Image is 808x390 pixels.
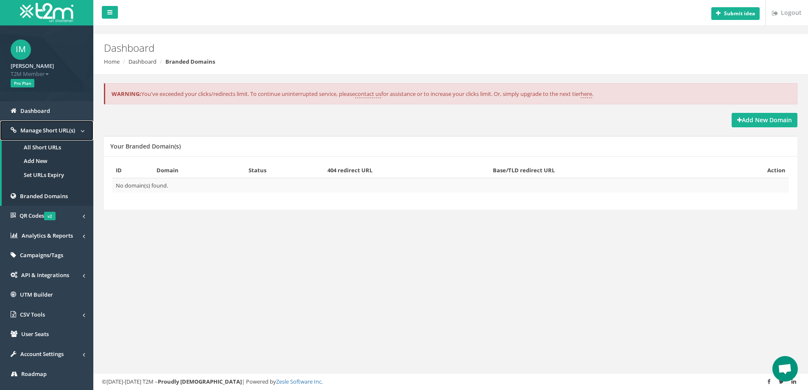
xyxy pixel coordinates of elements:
[276,378,323,385] a: Zesle Software Inc.
[104,58,120,65] a: Home
[110,143,181,149] h5: Your Branded Domain(s)
[20,350,64,358] span: Account Settings
[20,311,45,318] span: CSV Tools
[11,79,34,87] span: Pro Plan
[112,90,141,98] b: WARNING:
[11,62,54,70] strong: [PERSON_NAME]
[2,168,93,182] a: Set URLs Expiry
[245,163,324,178] th: Status
[732,113,797,127] a: Add New Domain
[724,10,755,17] b: Submit idea
[2,140,93,154] a: All Short URLs
[20,107,50,115] span: Dashboard
[772,356,798,382] div: Open chat
[737,116,792,124] strong: Add New Domain
[44,212,56,220] span: v2
[11,39,31,60] span: IM
[165,58,215,65] strong: Branded Domains
[11,60,83,78] a: [PERSON_NAME] T2M Member
[112,163,153,178] th: ID
[21,330,49,338] span: User Seats
[324,163,489,178] th: 404 redirect URL
[20,192,68,200] span: Branded Domains
[20,291,53,298] span: UTM Builder
[2,154,93,168] a: Add New
[20,126,75,134] span: Manage Short URL(s)
[102,378,800,386] div: ©[DATE]-[DATE] T2M – | Powered by
[129,58,157,65] a: Dashboard
[711,7,760,20] button: Submit idea
[20,212,56,219] span: QR Codes
[11,70,83,78] span: T2M Member
[153,163,245,178] th: Domain
[709,163,789,178] th: Action
[21,370,47,378] span: Roadmap
[489,163,709,178] th: Base/TLD redirect URL
[581,90,592,98] a: here
[20,3,73,22] img: T2M
[355,90,381,98] a: contact us
[112,178,789,193] td: No domain(s) found.
[21,271,69,279] span: API & Integrations
[104,42,680,53] h2: Dashboard
[20,251,63,259] span: Campaigns/Tags
[104,83,797,105] div: You've exceeded your clicks/redirects limit. To continue uninterrupted service, please for assist...
[158,378,242,385] strong: Proudly [DEMOGRAPHIC_DATA]
[22,232,73,239] span: Analytics & Reports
